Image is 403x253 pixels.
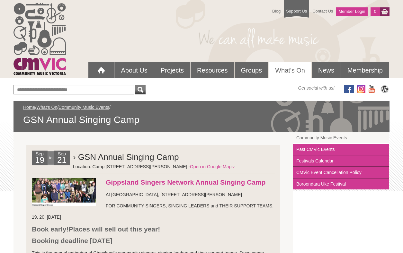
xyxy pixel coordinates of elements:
a: Blog [269,5,284,17]
a: Festivals Calendar [293,155,389,167]
a: Boroondara Uke Festival [293,179,389,189]
p: 19, 20, [DATE] [32,214,275,220]
a: Contact Us [309,5,336,17]
img: cmvic_logo.png [13,3,66,75]
a: Open in Google Maps [190,164,234,169]
h3: Gippsland Singers Network Annual Singing Camp [32,178,275,187]
h2: › GSN Annual Singing Camp [73,151,275,163]
a: Community Music Events [293,132,389,144]
a: CMVic Event Cancellation Policy [293,167,389,179]
strong: Book early! [32,225,68,233]
a: About Us [114,62,154,78]
a: News [312,62,341,78]
a: What's On [36,105,57,110]
a: Resources [191,62,234,78]
img: CMVic Blog [380,85,390,93]
h2: 19 [33,157,46,165]
strong: Booking deadline [DATE] [32,237,112,244]
a: Membership [341,62,389,78]
div: Sep [32,151,48,165]
div: to [48,151,54,165]
a: Community Music Events [58,105,109,110]
a: Home [23,105,35,110]
a: Past CMVic Events [293,144,389,155]
p: FOR COMMUNITY SINGERS, SINGING LEADERS and THEIR SUPPORT TEAMS. [32,203,275,209]
a: Member Login [336,7,367,16]
a: 0 [371,7,380,16]
a: Groups [235,62,269,78]
a: What's On [269,62,311,78]
span: Get social with us! [298,85,335,91]
img: icon-instagram.png [357,85,365,93]
div: / / / [23,104,380,126]
span: GSN Annual Singing Camp [23,114,380,126]
a: Projects [154,62,190,78]
div: Sep [54,151,70,165]
h3: Places will sell out this year! [32,225,275,233]
p: At [GEOGRAPHIC_DATA], [STREET_ADDRESS][PERSON_NAME] [32,191,275,198]
h2: 21 [56,157,68,165]
img: Gippsland_Singers_Network.png [32,178,96,206]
